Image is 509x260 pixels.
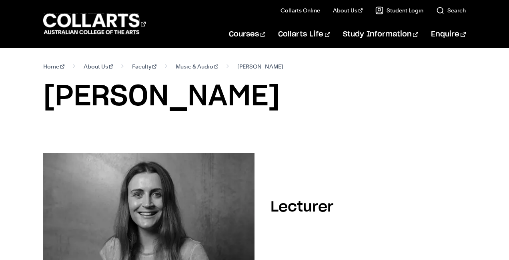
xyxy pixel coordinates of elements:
[84,61,113,72] a: About Us
[281,6,320,14] a: Collarts Online
[229,21,265,48] a: Courses
[333,6,363,14] a: About Us
[431,21,466,48] a: Enquire
[176,61,218,72] a: Music & Audio
[237,61,283,72] span: [PERSON_NAME]
[43,79,466,115] h1: [PERSON_NAME]
[43,12,146,35] div: Go to homepage
[343,21,418,48] a: Study Information
[436,6,466,14] a: Search
[132,61,156,72] a: Faculty
[43,61,64,72] a: Home
[271,200,333,214] h2: Lecturer
[278,21,330,48] a: Collarts Life
[375,6,423,14] a: Student Login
